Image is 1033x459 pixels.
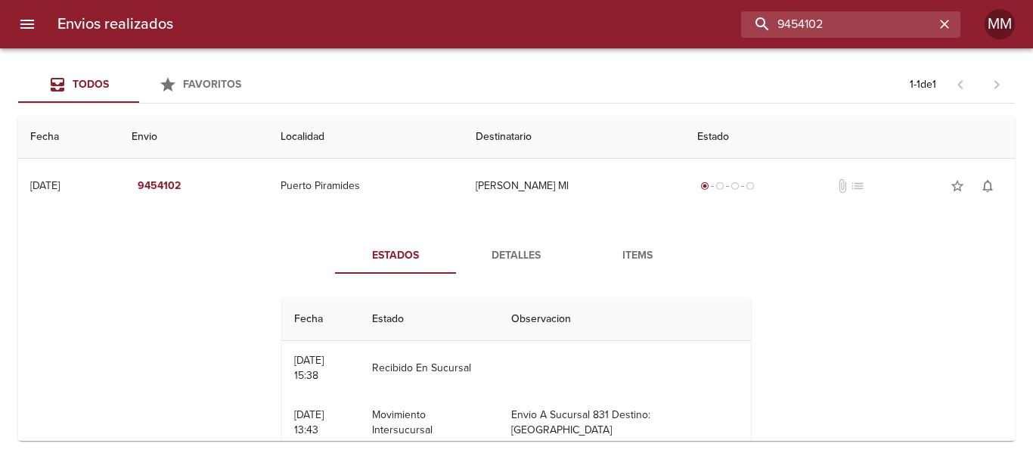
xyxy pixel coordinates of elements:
[360,298,498,341] th: Estado
[464,116,685,159] th: Destinatario
[294,408,324,436] div: [DATE] 13:43
[910,77,936,92] p: 1 - 1 de 1
[57,12,173,36] h6: Envios realizados
[942,171,973,201] button: Agregar a favoritos
[499,298,751,341] th: Observacion
[294,354,324,382] div: [DATE] 15:38
[973,171,1003,201] button: Activar notificaciones
[980,178,995,194] span: notifications_none
[360,395,498,450] td: Movimiento Intersucursal
[30,179,60,192] div: [DATE]
[9,6,45,42] button: menu
[465,247,568,265] span: Detalles
[835,178,850,194] span: No tiene documentos adjuntos
[850,178,865,194] span: No tiene pedido asociado
[183,78,241,91] span: Favoritos
[731,181,740,191] span: radio_button_unchecked
[18,116,119,159] th: Fecha
[360,341,498,395] td: Recibido En Sucursal
[344,247,447,265] span: Estados
[697,178,758,194] div: Generado
[985,9,1015,39] div: Abrir información de usuario
[942,76,979,91] span: Pagina anterior
[138,177,181,196] em: 9454102
[586,247,689,265] span: Items
[700,181,709,191] span: radio_button_checked
[119,116,268,159] th: Envio
[979,67,1015,103] span: Pagina siguiente
[685,116,1015,159] th: Estado
[18,67,260,103] div: Tabs Envios
[335,237,698,274] div: Tabs detalle de guia
[268,116,464,159] th: Localidad
[282,298,360,341] th: Fecha
[73,78,109,91] span: Todos
[499,395,751,450] td: Envio A Sucursal 831 Destino: [GEOGRAPHIC_DATA]
[464,159,685,213] td: [PERSON_NAME] Ml
[132,172,187,200] button: 9454102
[715,181,724,191] span: radio_button_unchecked
[985,9,1015,39] div: MM
[746,181,755,191] span: radio_button_unchecked
[950,178,965,194] span: star_border
[268,159,464,213] td: Puerto Piramides
[741,11,935,38] input: buscar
